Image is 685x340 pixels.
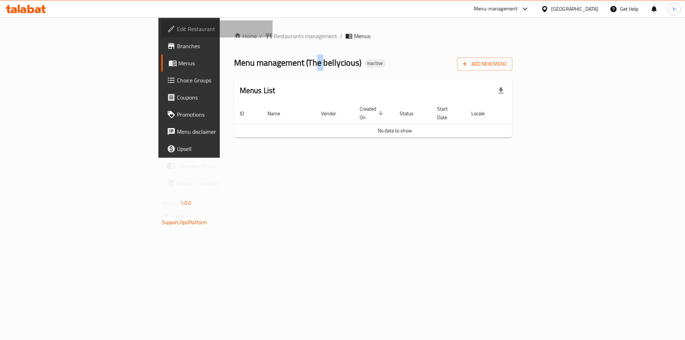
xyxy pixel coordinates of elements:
span: Created On [360,105,385,122]
span: Start Date [437,105,457,122]
span: Promotions [177,110,267,119]
a: Edit Restaurant [161,20,273,37]
a: Promotions [161,106,273,123]
span: 1.0.0 [181,198,192,208]
span: Menus [354,32,370,40]
span: ID [240,109,253,118]
table: enhanced table [234,102,556,138]
a: Choice Groups [161,72,273,89]
a: Coverage Report [161,157,273,174]
span: Menu management ( The bellycious ) [234,55,361,71]
span: Coupons [177,93,267,102]
nav: breadcrumb [234,32,513,40]
span: Edit Restaurant [177,25,267,33]
span: Coverage Report [177,162,267,170]
span: Status [400,109,423,118]
span: Branches [177,42,267,50]
button: Add New Menu [457,57,512,71]
span: Locale [471,109,494,118]
span: Get support on: [162,210,195,220]
span: Choice Groups [177,76,267,85]
a: Support.OpsPlatform [162,218,207,227]
a: Grocery Checklist [161,174,273,192]
span: Menu disclaimer [177,127,267,136]
div: Inactive [364,59,386,68]
div: Export file [492,82,509,99]
a: Menus [161,55,273,72]
span: Version: [162,198,179,208]
a: Restaurants management [265,32,337,40]
span: h [673,5,676,13]
span: No data to show [378,126,412,135]
span: Menus [178,59,267,67]
a: Menu disclaimer [161,123,273,140]
span: Grocery Checklist [177,179,267,187]
a: Upsell [161,140,273,157]
div: [GEOGRAPHIC_DATA] [551,5,598,13]
span: Inactive [364,60,386,66]
a: Coupons [161,89,273,106]
span: Add New Menu [463,60,507,68]
span: Name [268,109,289,118]
th: Actions [502,102,556,124]
span: Upsell [177,144,267,153]
li: / [340,32,342,40]
a: Branches [161,37,273,55]
h2: Menus List [240,85,275,96]
span: Restaurants management [274,32,337,40]
span: Vendor [321,109,345,118]
div: Menu-management [474,5,518,13]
